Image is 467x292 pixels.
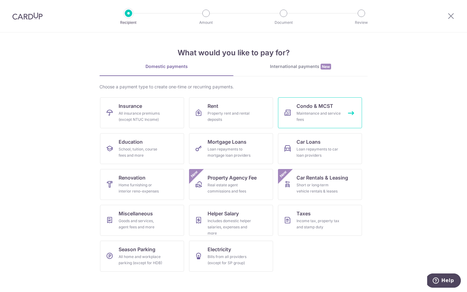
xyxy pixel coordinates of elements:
span: Season Parking [119,246,155,253]
div: Domestic payments [99,63,233,70]
span: Miscellaneous [119,210,153,217]
a: InsuranceAll insurance premiums (except NTUC Income) [100,97,184,128]
span: New [278,169,288,179]
div: Goods and services, agent fees and more [119,218,163,230]
span: Electricity [208,246,231,253]
span: Insurance [119,102,142,110]
div: School, tuition, course fees and more [119,146,163,159]
span: Education [119,138,143,146]
span: Help [14,4,27,10]
div: Bills from all providers (except for SP group) [208,254,252,266]
span: Property Agency Fee [208,174,257,181]
iframe: Opens a widget where you can find more information [427,273,461,289]
div: Home furnishing or interior reno-expenses [119,182,163,194]
span: New [189,169,200,179]
span: Helper Salary [208,210,239,217]
a: TaxesIncome tax, property tax and stamp duty [278,205,362,236]
a: Car LoansLoan repayments to car loan providers [278,133,362,164]
div: All home and workplace parking (except for HDB) [119,254,163,266]
a: RentProperty rent and rental deposits [189,97,273,128]
a: EducationSchool, tuition, course fees and more [100,133,184,164]
p: Amount [183,19,229,26]
div: Short or long‑term vehicle rentals & leases [297,182,341,194]
a: ElectricityBills from all providers (except for SP group) [189,241,273,272]
div: Choose a payment type to create one-time or recurring payments. [99,84,368,90]
a: Condo & MCSTMaintenance and service fees [278,97,362,128]
div: Loan repayments to mortgage loan providers [208,146,252,159]
span: Mortgage Loans [208,138,246,146]
p: Review [339,19,384,26]
div: Loan repayments to car loan providers [297,146,341,159]
div: International payments [233,63,368,70]
span: Taxes [297,210,311,217]
div: Property rent and rental deposits [208,110,252,123]
a: Car Rentals & LeasingShort or long‑term vehicle rentals & leasesNew [278,169,362,200]
h4: What would you like to pay for? [99,47,368,58]
a: Property Agency FeeReal estate agent commissions and feesNew [189,169,273,200]
div: Includes domestic helper salaries, expenses and more [208,218,252,236]
span: Renovation [119,174,145,181]
a: Season ParkingAll home and workplace parking (except for HDB) [100,241,184,272]
span: Rent [208,102,218,110]
a: Mortgage LoansLoan repayments to mortgage loan providers [189,133,273,164]
p: Document [261,19,306,26]
p: Recipient [106,19,151,26]
span: New [321,64,331,70]
a: MiscellaneousGoods and services, agent fees and more [100,205,184,236]
div: All insurance premiums (except NTUC Income) [119,110,163,123]
img: CardUp [12,12,43,20]
span: Condo & MCST [297,102,333,110]
a: Helper SalaryIncludes domestic helper salaries, expenses and more [189,205,273,236]
div: Maintenance and service fees [297,110,341,123]
span: Car Rentals & Leasing [297,174,348,181]
span: Car Loans [297,138,321,146]
div: Real estate agent commissions and fees [208,182,252,194]
div: Income tax, property tax and stamp duty [297,218,341,230]
a: RenovationHome furnishing or interior reno-expenses [100,169,184,200]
